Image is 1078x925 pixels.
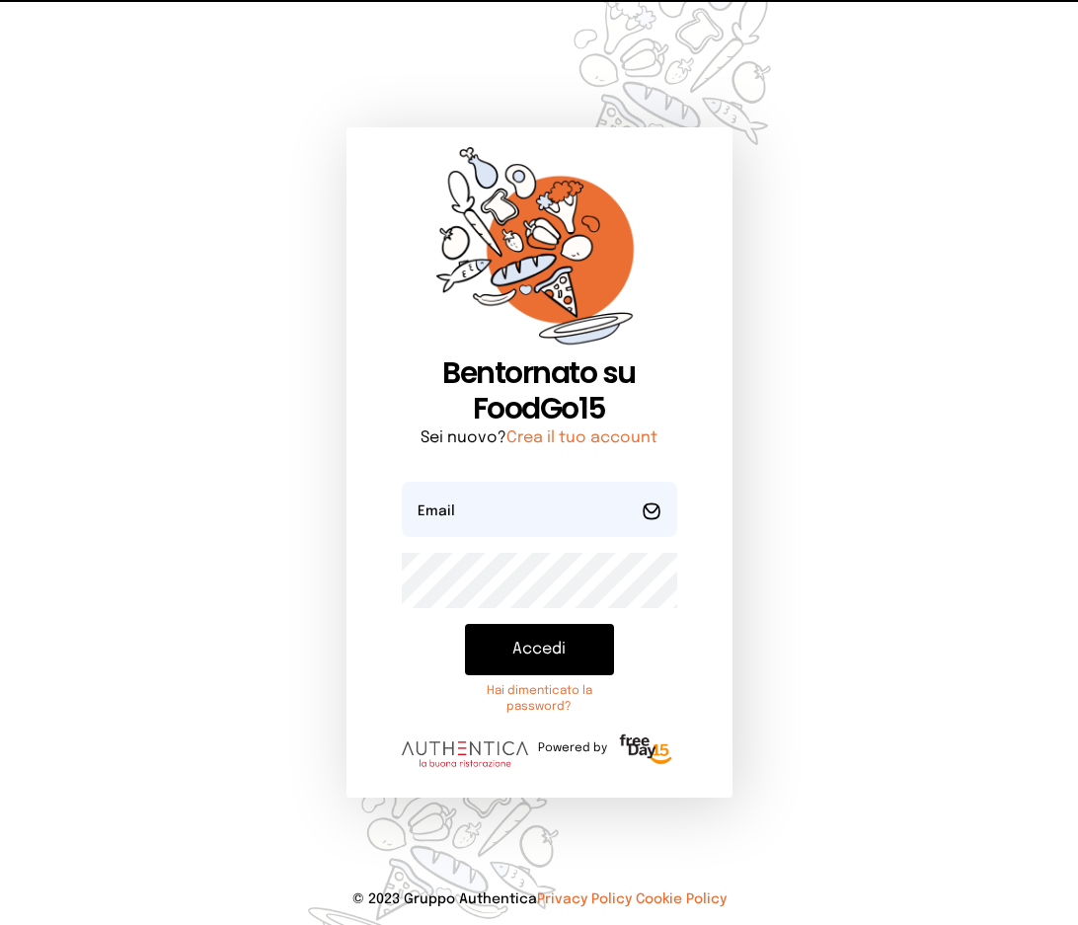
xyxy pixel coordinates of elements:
[465,683,614,715] a: Hai dimenticato la password?
[402,426,677,450] p: Sei nuovo?
[636,892,727,906] a: Cookie Policy
[506,429,657,446] a: Crea il tuo account
[465,624,614,675] button: Accedi
[436,147,642,355] img: sticker-orange.65babaf.png
[538,740,607,756] span: Powered by
[402,741,528,767] img: logo.8f33a47.png
[32,889,1046,909] p: © 2023 Gruppo Authentica
[615,731,677,770] img: logo-freeday.3e08031.png
[402,355,677,426] h1: Bentornato su FoodGo15
[537,892,632,906] a: Privacy Policy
